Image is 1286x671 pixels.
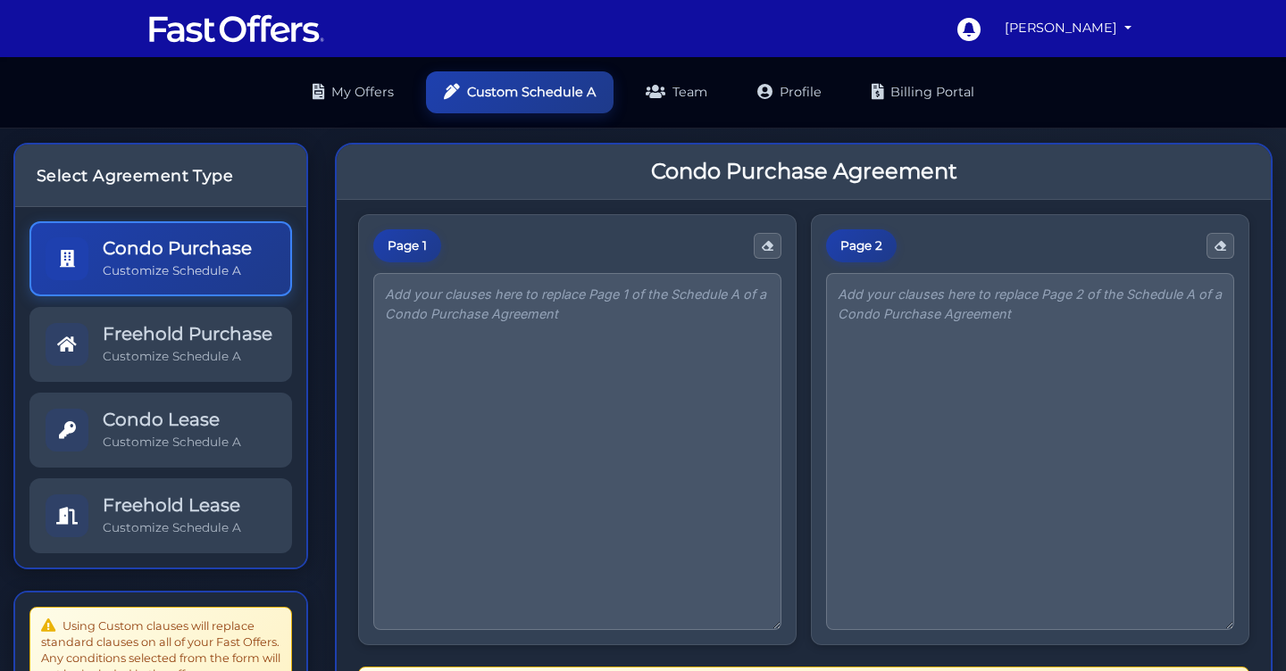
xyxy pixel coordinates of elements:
a: Condo Purchase Customize Schedule A [29,221,292,296]
a: Freehold Lease Customize Schedule A [29,478,292,553]
div: Page 1 [373,229,441,263]
a: Freehold Purchase Customize Schedule A [29,307,292,382]
a: Team [628,71,725,113]
h3: Condo Purchase Agreement [651,159,957,185]
a: My Offers [295,71,412,113]
h5: Freehold Purchase [103,323,272,344]
a: Profile [739,71,839,113]
p: Customize Schedule A [103,519,241,536]
div: Page 2 [826,229,897,263]
h5: Condo Lease [103,409,241,430]
h5: Condo Purchase [103,237,252,259]
a: Condo Lease Customize Schedule A [29,393,292,468]
h5: Freehold Lease [103,494,241,516]
p: Customize Schedule A [103,434,241,451]
p: Customize Schedule A [103,262,252,279]
a: [PERSON_NAME] [998,11,1139,46]
a: Custom Schedule A [426,71,614,113]
h4: Select Agreement Type [37,166,285,185]
a: Billing Portal [854,71,992,113]
p: Customize Schedule A [103,348,272,365]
